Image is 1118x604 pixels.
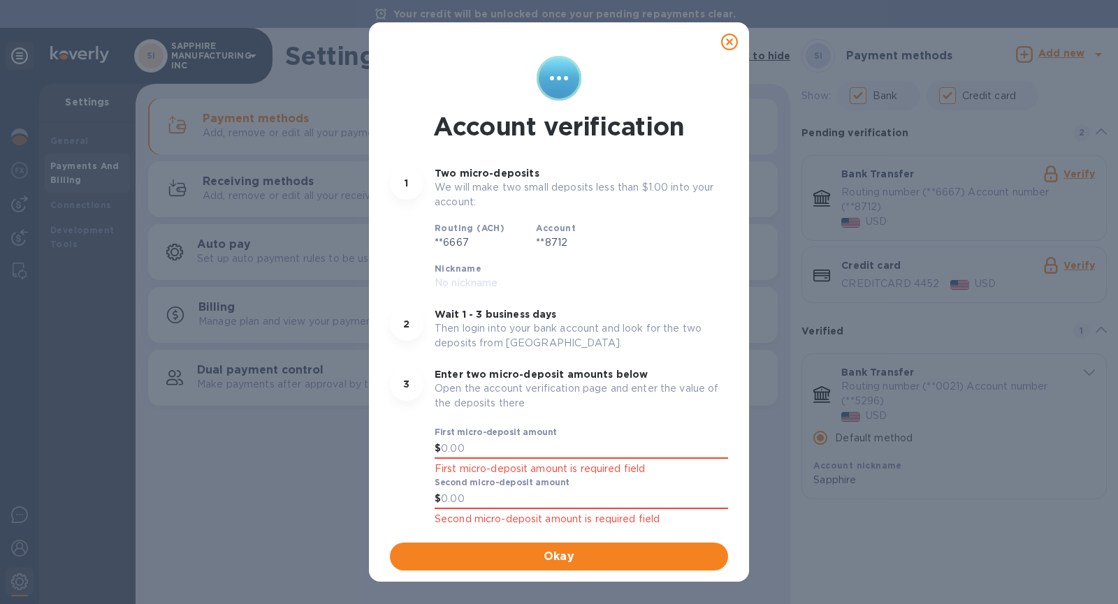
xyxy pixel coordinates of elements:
p: First micro-deposit amount is required field [435,461,728,477]
input: 0.00 [441,489,728,510]
p: 1 [405,176,408,190]
button: Okay [390,543,728,570]
p: Wait 1 - 3 business days [435,307,728,321]
b: Routing (ACH) [435,223,504,233]
div: $ [435,489,441,510]
p: Then login into your bank account and look for the two deposits from [GEOGRAPHIC_DATA]. [435,321,728,351]
p: 3 [403,377,409,391]
span: Okay [401,548,717,565]
p: We will make two small deposits less than $1.00 into your account: [435,180,728,209]
p: 2 [403,317,409,331]
p: Second micro-deposit amount is required field [435,511,728,527]
p: Two micro-deposits [435,166,728,180]
p: Enter two micro-deposit amounts below [435,367,728,381]
label: Second micro-deposit amount [435,478,569,487]
div: $ [435,439,441,459]
h1: Account verification [433,112,685,141]
input: 0.00 [441,439,728,459]
p: No nickname [435,276,545,290]
label: First micro-deposit amount [435,428,557,436]
b: Account [536,223,576,233]
b: Nickname [435,263,481,274]
p: Open the account verification page and enter the value of the deposits there [435,381,728,411]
